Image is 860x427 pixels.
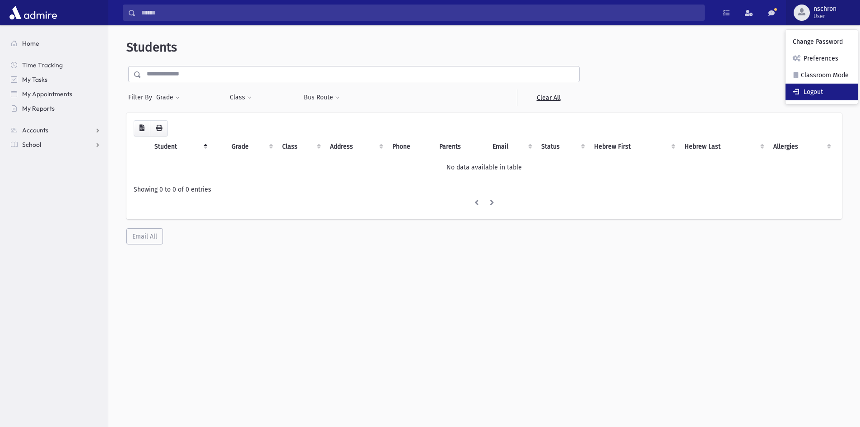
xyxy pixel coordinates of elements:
img: AdmirePro [7,4,59,22]
a: Preferences [786,50,858,67]
th: Grade: activate to sort column ascending [226,136,277,157]
th: Student: activate to sort column descending [149,136,211,157]
th: Status: activate to sort column ascending [536,136,589,157]
th: Hebrew First: activate to sort column ascending [589,136,679,157]
span: Home [22,39,39,47]
span: Time Tracking [22,61,63,69]
span: User [814,13,837,20]
th: Allergies: activate to sort column ascending [768,136,835,157]
a: My Appointments [4,87,108,101]
button: Grade [156,89,180,106]
a: My Tasks [4,72,108,87]
span: nschron [814,5,837,13]
th: Parents [434,136,488,157]
button: Print [150,120,168,136]
a: Home [4,36,108,51]
th: Email: activate to sort column ascending [487,136,536,157]
a: My Reports [4,101,108,116]
button: Email All [126,228,163,244]
span: My Appointments [22,90,72,98]
span: School [22,141,41,149]
a: Change Password [786,33,858,50]
th: Phone [387,136,433,157]
th: Class: activate to sort column ascending [277,136,325,157]
div: Showing 0 to 0 of 0 entries [134,185,835,194]
th: Address: activate to sort column ascending [325,136,387,157]
td: No data available in table [134,157,835,178]
span: My Reports [22,104,55,113]
span: My Tasks [22,75,47,84]
a: Clear All [517,89,580,106]
th: Hebrew Last: activate to sort column ascending [679,136,768,157]
span: Accounts [22,126,48,134]
a: Accounts [4,123,108,137]
a: Classroom Mode [786,67,858,84]
a: Time Tracking [4,58,108,72]
button: Class [229,89,252,106]
input: Search [136,5,704,21]
a: School [4,137,108,152]
span: Filter By [128,93,156,102]
a: Logout [786,84,858,100]
button: CSV [134,120,150,136]
button: Bus Route [303,89,340,106]
span: Students [126,40,177,55]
